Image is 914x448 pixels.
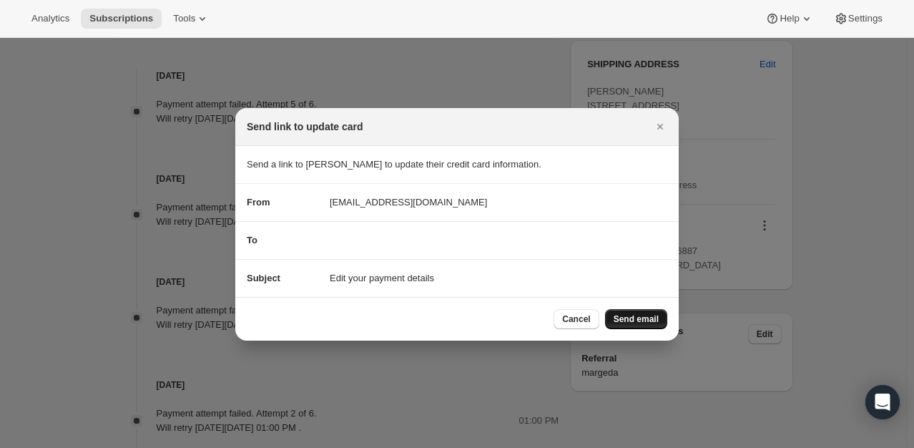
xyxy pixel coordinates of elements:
button: Help [757,9,822,29]
button: Cancel [554,309,599,329]
span: Subject [247,273,280,283]
p: Send a link to [PERSON_NAME] to update their credit card information. [247,157,667,172]
button: Analytics [23,9,78,29]
span: Settings [848,13,883,24]
button: Settings [825,9,891,29]
span: Send email [614,313,659,325]
button: Close [650,117,670,137]
span: From [247,197,270,208]
button: Send email [605,309,667,329]
button: Subscriptions [81,9,162,29]
span: Help [780,13,799,24]
span: [EMAIL_ADDRESS][DOMAIN_NAME] [330,195,487,210]
span: Subscriptions [89,13,153,24]
h2: Send link to update card [247,120,363,134]
span: Analytics [31,13,69,24]
span: Cancel [562,313,590,325]
div: Open Intercom Messenger [865,385,900,419]
span: To [247,235,257,245]
span: Edit your payment details [330,271,434,286]
span: Tools [173,13,195,24]
button: Tools [164,9,218,29]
